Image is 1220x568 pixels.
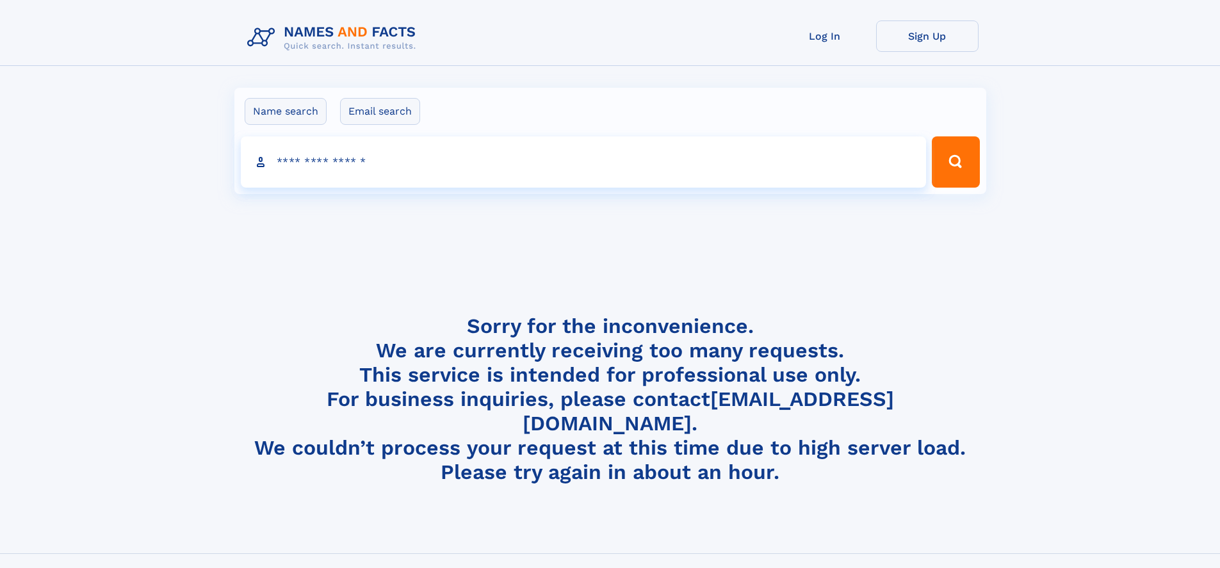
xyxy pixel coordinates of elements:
[242,20,427,55] img: Logo Names and Facts
[523,387,894,435] a: [EMAIL_ADDRESS][DOMAIN_NAME]
[242,314,979,485] h4: Sorry for the inconvenience. We are currently receiving too many requests. This service is intend...
[932,136,979,188] button: Search Button
[340,98,420,125] label: Email search
[241,136,927,188] input: search input
[245,98,327,125] label: Name search
[774,20,876,52] a: Log In
[876,20,979,52] a: Sign Up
